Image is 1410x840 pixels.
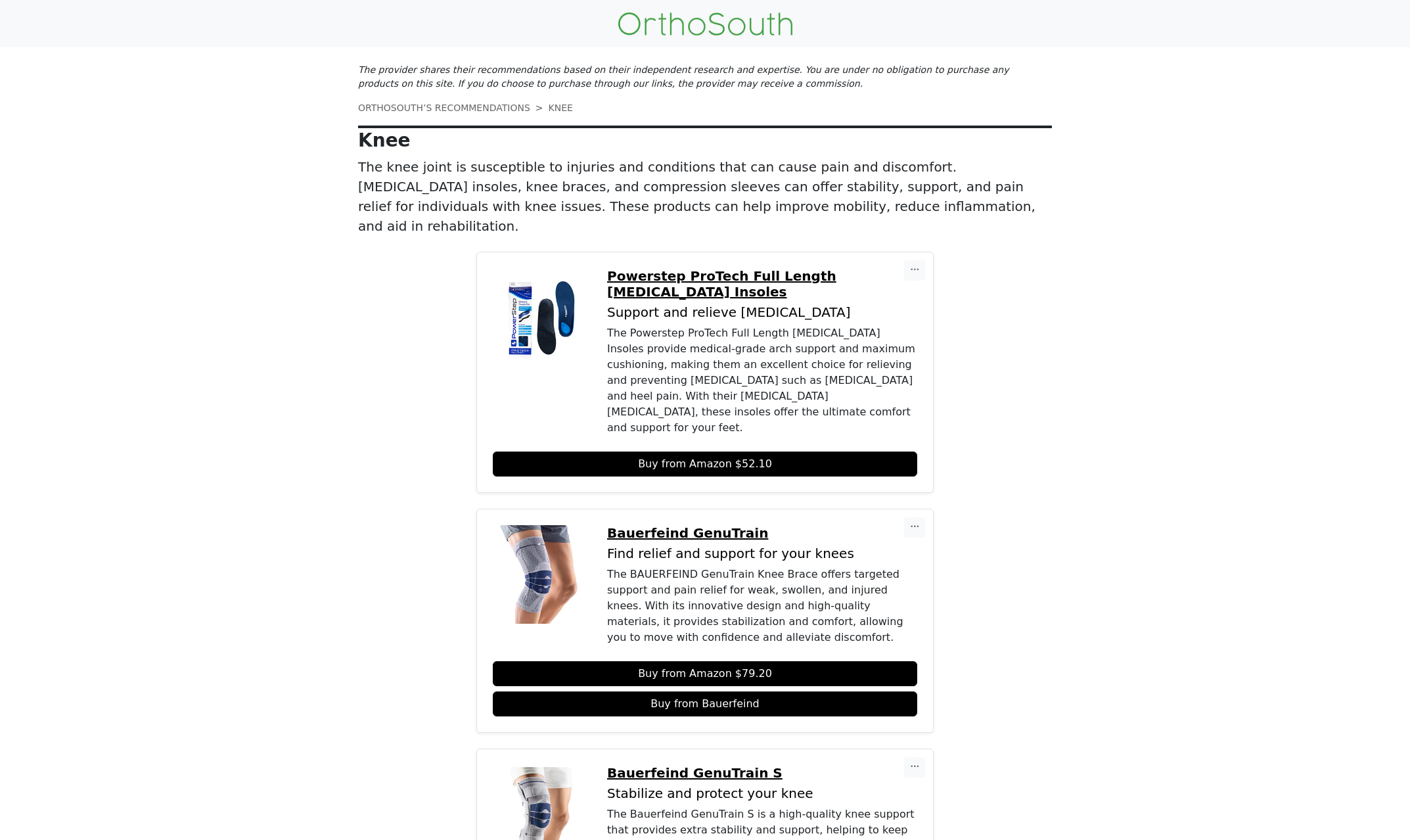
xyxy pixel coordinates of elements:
div: The Powerstep ProTech Full Length [MEDICAL_DATA] Insoles provide medical-grade arch support and m... [607,325,917,436]
a: Buy from Amazon $52.10 [493,452,917,477]
a: Powerstep ProTech Full Length [MEDICAL_DATA] Insoles [607,268,917,300]
p: Find relief and support for your knees [607,546,917,561]
p: Support and relieve [MEDICAL_DATA] [607,305,917,320]
li: KNEE [530,101,573,115]
a: ORTHOSOUTH’S RECOMMENDATIONS [358,103,530,113]
img: OrthoSouth [618,12,792,35]
p: Knee [358,129,1052,152]
a: Buy from Amazon $79.20 [493,661,917,686]
a: Buy from Bauerfeind [493,691,917,716]
img: Powerstep ProTech Full Length Orthotic Insoles [493,268,591,367]
a: Bauerfeind GenuTrain S [607,765,917,781]
div: The BAUERFEIND GenuTrain Knee Brace offers targeted support and pain relief for weak, swollen, an... [607,567,917,645]
p: The knee joint is susceptible to injuries and conditions that can cause pain and discomfort. [MED... [358,157,1052,236]
p: Stabilize and protect your knee [607,786,917,801]
p: The provider shares their recommendations based on their independent research and expertise. You ... [358,63,1052,91]
img: Bauerfeind GenuTrain [493,525,591,624]
a: Bauerfeind GenuTrain [607,525,917,541]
